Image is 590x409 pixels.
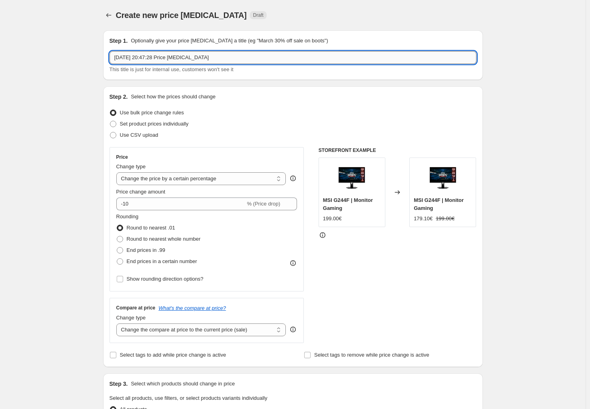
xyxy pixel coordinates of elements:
p: Select how the prices should change [131,93,215,101]
strike: 199.00€ [436,215,454,223]
span: End prices in .99 [127,247,165,253]
span: End prices in a certain number [127,258,197,264]
span: Select all products, use filters, or select products variants individually [110,395,267,401]
button: Price change jobs [103,10,114,21]
img: monitor-gaming-msi-g244f_80x.png [336,162,368,194]
span: Change type [116,164,146,170]
h6: STOREFRONT EXAMPLE [319,147,476,154]
span: Rounding [116,213,139,219]
span: Set product prices individually [120,121,189,127]
span: Show rounding direction options? [127,276,203,282]
span: % (Price drop) [247,201,280,207]
span: This title is just for internal use, customers won't see it [110,66,233,72]
span: Select tags to remove while price change is active [314,352,429,358]
p: Optionally give your price [MEDICAL_DATA] a title (eg "March 30% off sale on boots") [131,37,328,45]
input: -15 [116,198,245,210]
div: help [289,174,297,182]
span: Select tags to add while price change is active [120,352,226,358]
h3: Price [116,154,128,160]
img: monitor-gaming-msi-g244f_80x.png [427,162,459,194]
span: MSI G244F | Monitor Gaming [323,197,373,211]
h2: Step 3. [110,380,128,388]
div: help [289,325,297,333]
span: Use CSV upload [120,132,158,138]
span: Round to nearest .01 [127,225,175,231]
h2: Step 2. [110,93,128,101]
p: Select which products should change in price [131,380,235,388]
span: MSI G244F | Monitor Gaming [414,197,464,211]
h2: Step 1. [110,37,128,45]
span: Create new price [MEDICAL_DATA] [116,11,247,20]
div: 199.00€ [323,215,342,223]
input: 30% off holiday sale [110,51,476,64]
span: Draft [253,12,263,18]
span: Change type [116,315,146,321]
span: Price change amount [116,189,165,195]
span: Round to nearest whole number [127,236,201,242]
button: What's the compare at price? [159,305,226,311]
h3: Compare at price [116,305,155,311]
span: Use bulk price change rules [120,110,184,116]
div: 179.10€ [414,215,433,223]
